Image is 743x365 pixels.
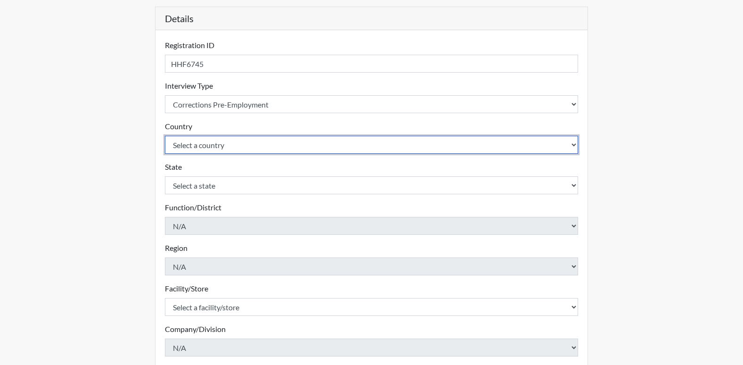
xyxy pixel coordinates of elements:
[165,161,182,173] label: State
[165,55,579,73] input: Insert a Registration ID, which needs to be a unique alphanumeric value for each interviewee
[165,121,192,132] label: Country
[165,242,188,254] label: Region
[165,202,221,213] label: Function/District
[165,283,208,294] label: Facility/Store
[165,40,214,51] label: Registration ID
[165,80,213,91] label: Interview Type
[155,7,588,30] h5: Details
[165,324,226,335] label: Company/Division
